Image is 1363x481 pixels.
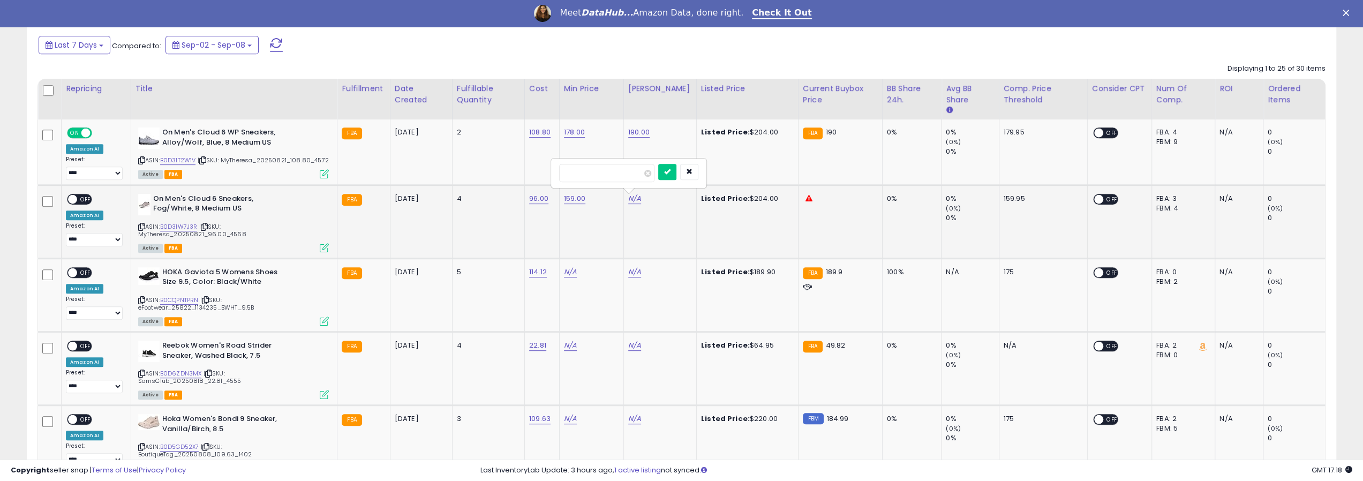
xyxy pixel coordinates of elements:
[1004,194,1079,204] div: 159.95
[946,414,998,424] div: 0%
[1268,147,1325,156] div: 0
[1219,414,1255,424] div: N/A
[1156,204,1207,213] div: FBM: 4
[701,341,790,350] div: $64.95
[701,127,790,137] div: $204.00
[1268,277,1283,286] small: (0%)
[946,424,961,433] small: (0%)
[395,267,438,277] div: [DATE]
[887,267,933,277] div: 100%
[138,390,163,400] span: All listings currently available for purchase on Amazon
[138,170,163,179] span: All listings currently available for purchase on Amazon
[946,267,990,277] div: N/A
[887,83,937,106] div: BB Share 24h.
[803,267,823,279] small: FBA
[153,194,283,216] b: On Men's Cloud 6 Sneakers, Fog/White, 8 Medium US
[138,267,160,285] img: 31v7wg0kfUL._SL40_.jpg
[138,414,329,471] div: ASIN:
[529,414,551,424] a: 109.63
[887,341,933,350] div: 0%
[946,106,952,115] small: Avg BB Share.
[77,415,94,424] span: OFF
[457,267,516,277] div: 5
[529,340,546,351] a: 22.81
[480,465,1352,476] div: Last InventoryLab Update: 3 hours ago, not synced.
[138,414,160,430] img: 31wjmKsKGkL._SL40_.jpg
[457,83,520,106] div: Fulfillable Quantity
[1156,83,1210,106] div: Num of Comp.
[803,341,823,352] small: FBA
[395,127,438,137] div: [DATE]
[887,414,933,424] div: 0%
[68,129,81,138] span: ON
[138,127,160,149] img: 41-JZm9lsJL._SL40_.jpg
[803,413,824,424] small: FBM
[1219,83,1259,94] div: ROI
[138,369,242,385] span: | SKU: SamsClub_20250818_22.81_4555
[564,340,577,351] a: N/A
[1103,194,1120,204] span: OFF
[1156,341,1207,350] div: FBA: 2
[91,129,108,138] span: OFF
[946,83,994,106] div: Avg BB Share
[164,244,183,253] span: FBA
[946,138,961,146] small: (0%)
[1268,341,1325,350] div: 0
[164,317,183,326] span: FBA
[66,357,103,367] div: Amazon AI
[138,341,160,362] img: 21VpRJzhUIL._SL40_.jpg
[803,83,878,106] div: Current Buybox Price
[1156,127,1207,137] div: FBA: 4
[701,267,750,277] b: Listed Price:
[701,414,790,424] div: $220.00
[160,369,202,378] a: B0D6ZDN3MX
[564,83,619,94] div: Min Price
[564,193,585,204] a: 159.00
[946,127,998,137] div: 0%
[887,194,933,204] div: 0%
[1268,83,1321,106] div: Ordered Items
[342,267,362,279] small: FBA
[342,83,385,94] div: Fulfillment
[66,156,123,180] div: Preset:
[1312,465,1352,475] span: 2025-09-16 17:18 GMT
[139,465,186,475] a: Privacy Policy
[55,40,97,50] span: Last 7 Days
[457,127,516,137] div: 2
[135,83,333,94] div: Title
[39,36,110,54] button: Last 7 Days
[77,194,94,204] span: OFF
[1268,127,1325,137] div: 0
[342,414,362,426] small: FBA
[946,341,998,350] div: 0%
[946,147,998,156] div: 0%
[701,340,750,350] b: Listed Price:
[825,340,845,350] span: 49.82
[628,414,641,424] a: N/A
[701,267,790,277] div: $189.90
[529,83,555,94] div: Cost
[628,193,641,204] a: N/A
[1004,267,1079,277] div: 175
[529,267,547,277] a: 114.12
[138,296,254,312] span: | SKU: eFootwear_25822_1134235_BWHT_9.5B
[1156,424,1207,433] div: FBM: 5
[1268,424,1283,433] small: (0%)
[342,127,362,139] small: FBA
[887,127,933,137] div: 0%
[395,414,438,424] div: [DATE]
[162,127,292,150] b: On Men's Cloud 6 WP Sneakers, Alloy/Wolf, Blue, 8 Medium US
[1268,204,1283,213] small: (0%)
[1268,138,1283,146] small: (0%)
[1343,10,1353,16] div: Close
[1228,64,1326,74] div: Displaying 1 to 25 of 30 items
[1219,127,1255,137] div: N/A
[66,211,103,220] div: Amazon AI
[1268,360,1325,370] div: 0
[162,414,292,437] b: Hoka Women's Bondi 9 Sneaker, Vanilla/Birch, 8.5
[701,194,790,204] div: $204.00
[560,7,743,18] div: Meet Amazon Data, done right.
[198,156,329,164] span: | SKU: MyTheresa_20250821_108.80_4572
[138,244,163,253] span: All listings currently available for purchase on Amazon
[342,341,362,352] small: FBA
